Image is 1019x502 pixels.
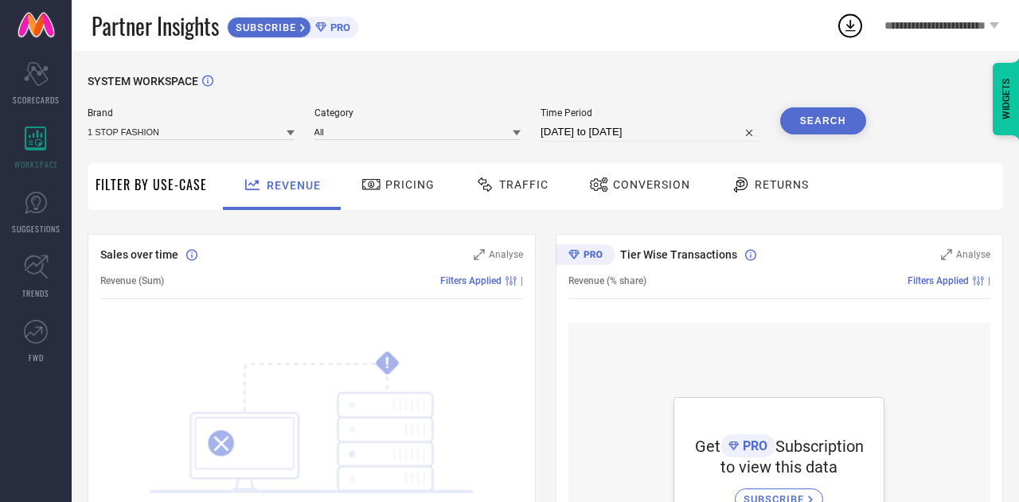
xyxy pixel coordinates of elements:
span: PRO [326,21,350,33]
span: Get [695,437,720,456]
span: | [988,275,990,286]
span: Conversion [613,178,690,191]
span: Filter By Use-Case [96,175,207,194]
span: Pricing [385,178,435,191]
span: FWD [29,352,44,364]
span: WORKSPACE [14,158,58,170]
span: Filters Applied [908,275,969,286]
div: Premium [556,244,615,268]
span: | [521,275,523,286]
span: Revenue (% share) [568,275,646,286]
span: Traffic [499,178,549,191]
span: Filters Applied [440,275,502,286]
span: PRO [739,438,767,453]
span: SCORECARDS [13,94,60,106]
div: Open download list [836,11,865,40]
input: Select time period [541,123,760,142]
span: TRENDS [22,287,49,299]
span: Partner Insights [92,10,219,42]
span: Category [314,107,521,119]
span: Revenue (Sum) [100,275,164,286]
span: Analyse [489,249,523,260]
span: Revenue [267,179,321,192]
span: Sales over time [100,248,178,261]
span: Analyse [956,249,990,260]
span: Subscription [775,437,864,456]
span: SUGGESTIONS [12,223,61,235]
tspan: ! [385,354,389,372]
span: Time Period [541,107,760,119]
a: SUBSCRIBEPRO [227,13,358,38]
span: Returns [755,178,809,191]
svg: Zoom [941,249,952,260]
span: to view this data [720,457,837,477]
span: SYSTEM WORKSPACE [88,75,198,88]
span: Brand [88,107,295,119]
span: SUBSCRIBE [228,21,300,33]
span: Tier Wise Transactions [620,248,737,261]
button: Search [780,107,866,134]
svg: Zoom [474,249,485,260]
